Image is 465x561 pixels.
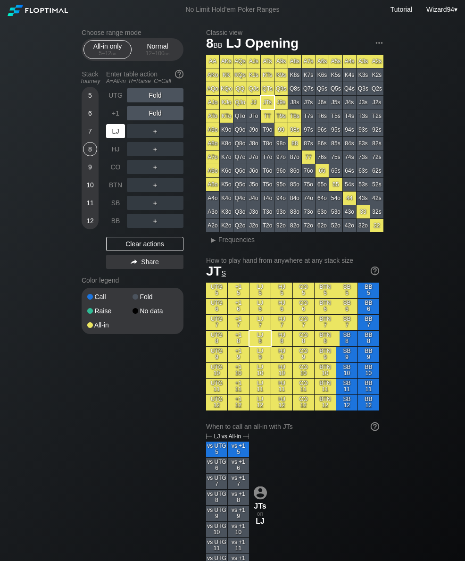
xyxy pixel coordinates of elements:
div: All-in only [86,41,129,59]
div: LJ 8 [249,331,271,346]
div: 66 [316,164,329,177]
div: 85s [329,137,342,150]
div: 8 [83,142,97,156]
div: J4o [247,192,260,205]
div: 52s [370,178,383,191]
div: J2s [370,96,383,109]
div: Q6s [316,82,329,95]
div: BTN 11 [315,379,336,394]
img: icon-avatar.b40e07d9.svg [254,486,267,499]
div: +1 7 [228,315,249,330]
div: QQ [233,82,247,95]
div: Color legend [82,273,183,288]
div: Q9s [274,82,288,95]
div: 42o [343,219,356,232]
div: QJs [247,82,260,95]
div: K8o [220,137,233,150]
div: T2o [261,219,274,232]
div: HJ 5 [271,283,292,298]
div: 62o [316,219,329,232]
div: A3s [357,55,370,68]
div: T5o [261,178,274,191]
div: A5s [329,55,342,68]
div: ATo [206,109,219,123]
div: KJo [220,96,233,109]
div: 94s [343,123,356,136]
div: SB 9 [336,347,357,362]
div: ＋ [127,214,183,228]
div: J2o [247,219,260,232]
div: Raise [87,308,133,314]
img: Floptimal logo [8,5,68,16]
div: HJ 6 [271,299,292,314]
div: 95o [274,178,288,191]
span: bb [111,50,116,57]
span: Wizard94 [426,6,454,13]
span: Frequencies [218,236,255,243]
div: BTN 12 [315,395,336,410]
div: SB 11 [336,379,357,394]
div: UTG 7 [206,315,227,330]
div: A4o [206,192,219,205]
div: BTN 5 [315,283,336,298]
div: QTo [233,109,247,123]
div: Fold [133,293,178,300]
div: KTs [261,68,274,82]
div: UTG 12 [206,395,227,410]
div: 75o [302,178,315,191]
div: LJ 5 [249,283,271,298]
div: 44 [343,192,356,205]
div: +1 8 [228,331,249,346]
div: UTG 8 [206,331,227,346]
div: 32s [370,205,383,218]
div: 53s [357,178,370,191]
div: BB 7 [358,315,379,330]
div: HJ 11 [271,379,292,394]
div: JTo [247,109,260,123]
div: KJs [247,68,260,82]
div: J3o [247,205,260,218]
div: J7s [302,96,315,109]
div: 64o [316,192,329,205]
div: 74o [302,192,315,205]
div: 65s [329,164,342,177]
div: 5 – 12 [88,50,127,57]
img: ellipsis.fd386fe8.svg [374,38,384,48]
div: KQo [220,82,233,95]
div: AKo [206,68,219,82]
img: help.32db89a4.svg [370,421,380,432]
div: Q2o [233,219,247,232]
div: A9o [206,123,219,136]
div: vs +1 5 [228,442,249,457]
div: A4s [343,55,356,68]
div: K5s [329,68,342,82]
div: UTG [106,88,125,102]
div: ＋ [127,124,183,138]
div: 77 [302,151,315,164]
div: ＋ [127,178,183,192]
div: 6 [83,106,97,120]
div: CO 11 [293,379,314,394]
div: J6s [316,96,329,109]
div: ＋ [127,142,183,156]
div: CO 12 [293,395,314,410]
div: J8s [288,96,301,109]
div: 73o [302,205,315,218]
div: Q6o [233,164,247,177]
div: SB [106,196,125,210]
div: 76s [316,151,329,164]
div: CO 10 [293,363,314,378]
div: T7o [261,151,274,164]
div: T6o [261,164,274,177]
div: 74s [343,151,356,164]
div: QTs [261,82,274,95]
div: A2o [206,219,219,232]
div: HJ 9 [271,347,292,362]
div: BB 12 [358,395,379,410]
div: CO 7 [293,315,314,330]
div: 86s [316,137,329,150]
div: LJ 11 [249,379,271,394]
div: ▸ [207,234,219,245]
div: 82o [288,219,301,232]
div: Q8s [288,82,301,95]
